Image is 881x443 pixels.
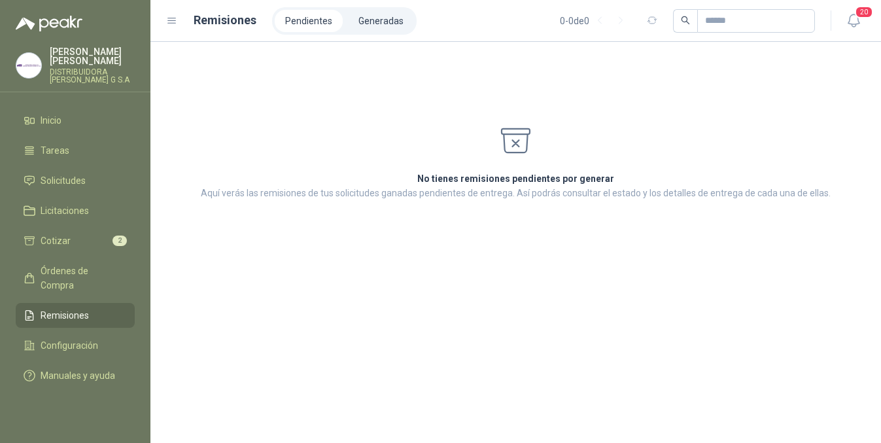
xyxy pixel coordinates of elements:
[842,9,865,33] button: 20
[16,363,135,388] a: Manuales y ayuda
[41,264,122,292] span: Órdenes de Compra
[201,186,831,200] p: Aquí verás las remisiones de tus solicitudes ganadas pendientes de entrega. Así podrás consultar ...
[194,11,256,29] h1: Remisiones
[41,173,86,188] span: Solicitudes
[16,53,41,78] img: Company Logo
[417,173,614,184] strong: No tienes remisiones pendientes por generar
[16,198,135,223] a: Licitaciones
[41,204,89,218] span: Licitaciones
[41,113,61,128] span: Inicio
[41,143,69,158] span: Tareas
[16,228,135,253] a: Cotizar2
[112,236,127,246] span: 2
[41,338,98,353] span: Configuración
[41,308,89,323] span: Remisiones
[16,333,135,358] a: Configuración
[16,258,135,298] a: Órdenes de Compra
[855,6,873,18] span: 20
[16,16,82,31] img: Logo peakr
[681,16,690,25] span: search
[50,47,135,65] p: [PERSON_NAME] [PERSON_NAME]
[16,168,135,193] a: Solicitudes
[348,10,414,32] a: Generadas
[16,303,135,328] a: Remisiones
[41,234,71,248] span: Cotizar
[560,10,631,31] div: 0 - 0 de 0
[50,68,135,84] p: DISTRIBUIDORA [PERSON_NAME] G S.A
[16,138,135,163] a: Tareas
[16,108,135,133] a: Inicio
[275,10,343,32] a: Pendientes
[41,368,115,383] span: Manuales y ayuda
